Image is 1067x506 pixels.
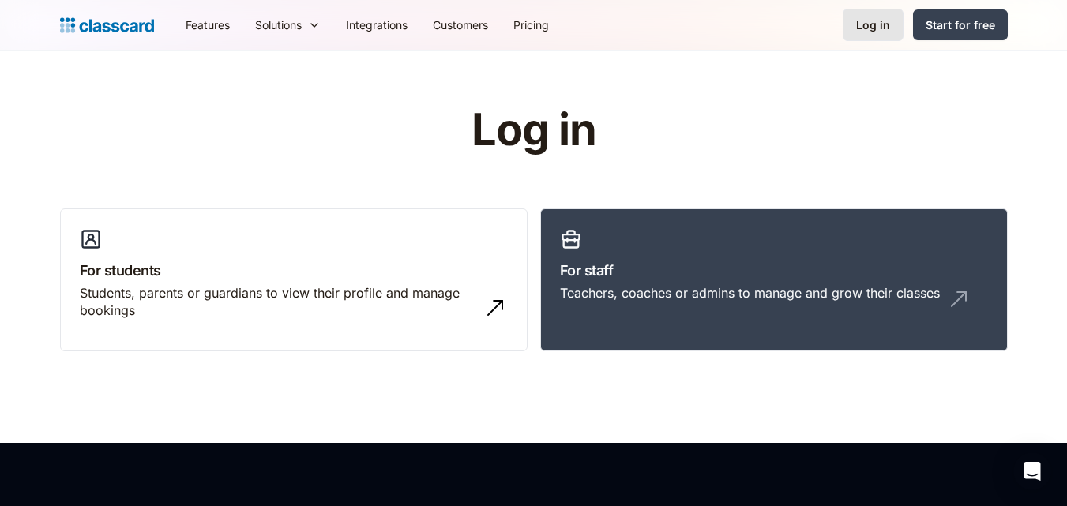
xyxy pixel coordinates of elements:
[80,260,508,281] h3: For students
[856,17,890,33] div: Log in
[60,14,154,36] a: Logo
[1013,452,1051,490] div: Open Intercom Messenger
[501,7,562,43] a: Pricing
[255,17,302,33] div: Solutions
[283,106,784,155] h1: Log in
[80,284,476,320] div: Students, parents or guardians to view their profile and manage bookings
[843,9,904,41] a: Log in
[60,208,528,352] a: For studentsStudents, parents or guardians to view their profile and manage bookings
[420,7,501,43] a: Customers
[926,17,995,33] div: Start for free
[540,208,1008,352] a: For staffTeachers, coaches or admins to manage and grow their classes
[242,7,333,43] div: Solutions
[173,7,242,43] a: Features
[913,9,1008,40] a: Start for free
[333,7,420,43] a: Integrations
[560,260,988,281] h3: For staff
[560,284,940,302] div: Teachers, coaches or admins to manage and grow their classes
